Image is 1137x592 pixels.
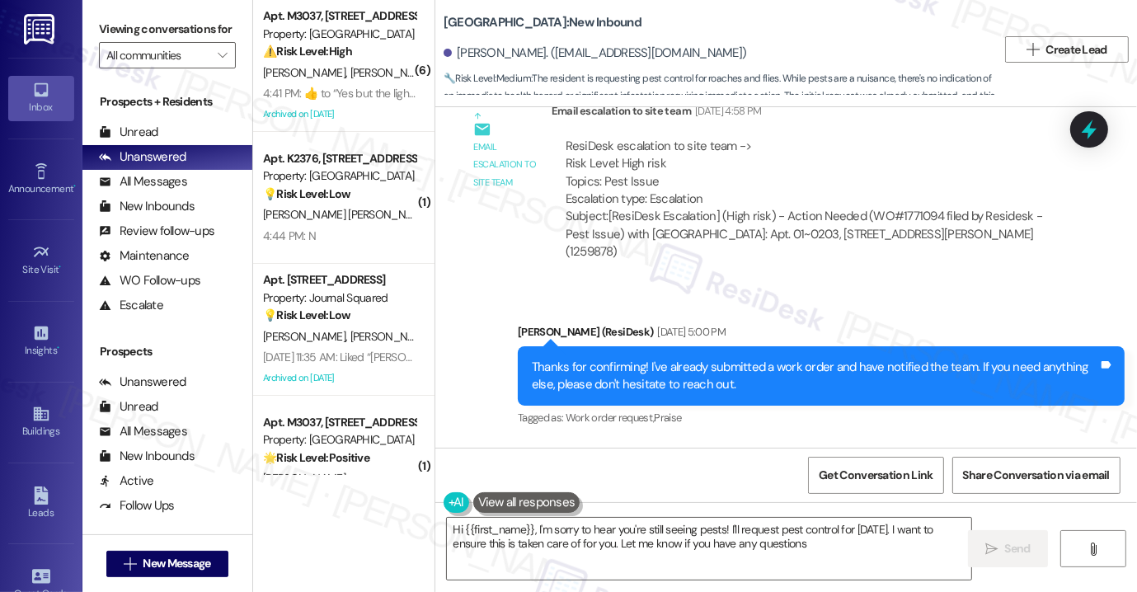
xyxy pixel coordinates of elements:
[566,411,655,425] span: Work order request ,
[263,414,416,431] div: Apt. M3037, [STREET_ADDRESS][PERSON_NAME]
[99,247,190,265] div: Maintenance
[552,102,1067,125] div: Email escalation to site team
[99,448,195,465] div: New Inbounds
[124,557,136,571] i: 
[82,93,252,110] div: Prospects + Residents
[819,467,933,484] span: Get Conversation Link
[82,343,252,360] div: Prospects
[8,76,74,120] a: Inbox
[8,400,74,444] a: Buildings
[99,472,154,490] div: Active
[263,471,345,486] span: [PERSON_NAME]
[263,26,416,43] div: Property: [GEOGRAPHIC_DATA]
[1005,36,1129,63] button: Create Lead
[57,342,59,354] span: •
[99,124,158,141] div: Unread
[444,14,641,31] b: [GEOGRAPHIC_DATA]: New Inbound
[263,150,416,167] div: Apt. K2376, [STREET_ADDRESS][PERSON_NAME]
[263,186,350,201] strong: 💡 Risk Level: Low
[518,406,1125,430] div: Tagged as:
[99,497,175,514] div: Follow Ups
[8,482,74,526] a: Leads
[99,148,186,166] div: Unanswered
[985,543,998,556] i: 
[952,457,1121,494] button: Share Conversation via email
[968,530,1048,567] button: Send
[655,411,682,425] span: Praise
[99,398,158,416] div: Unread
[261,368,417,388] div: Archived on [DATE]
[350,65,432,80] span: [PERSON_NAME]
[59,261,62,273] span: •
[263,450,369,465] strong: 🌟 Risk Level: Positive
[444,45,747,62] div: [PERSON_NAME]. ([EMAIL_ADDRESS][DOMAIN_NAME])
[263,431,416,449] div: Property: [GEOGRAPHIC_DATA]
[218,49,227,62] i: 
[8,238,74,283] a: Site Visit •
[691,102,762,120] div: [DATE] 4:58 PM
[106,551,228,577] button: New Message
[653,323,726,341] div: [DATE] 5:00 PM
[1046,41,1107,59] span: Create Lead
[444,72,531,85] strong: 🔧 Risk Level: Medium
[1088,543,1100,556] i: 
[8,319,74,364] a: Insights •
[99,423,187,440] div: All Messages
[99,272,200,289] div: WO Follow-ups
[263,207,430,222] span: [PERSON_NAME] [PERSON_NAME]
[99,374,186,391] div: Unanswered
[263,228,316,243] div: 4:44 PM: N
[350,329,437,344] span: [PERSON_NAME]
[99,223,214,240] div: Review follow-ups
[1027,43,1039,56] i: 
[1005,540,1031,557] span: Send
[99,198,195,215] div: New Inbounds
[99,16,236,42] label: Viewing conversations for
[261,104,417,125] div: Archived on [DATE]
[808,457,943,494] button: Get Conversation Link
[24,14,58,45] img: ResiDesk Logo
[263,7,416,25] div: Apt. M3037, [STREET_ADDRESS][PERSON_NAME]
[566,208,1053,261] div: Subject: [ResiDesk Escalation] (High risk) - Action Needed (WO#1771094 filed by Residesk - Pest I...
[447,518,971,580] textarea: Hi {{first_name}}, I'm sorry to hear you're still seeing pests! I'll request pest control for [DA...
[73,181,76,192] span: •
[444,70,997,123] span: : The resident is requesting pest control for roaches and flies. While pests are a nuisance, ther...
[263,44,352,59] strong: ⚠️ Risk Level: High
[473,139,538,191] div: Email escalation to site team
[532,359,1098,394] div: Thanks for confirming! I've already submitted a work order and have notified the team. If you nee...
[99,173,187,190] div: All Messages
[143,555,210,572] span: New Message
[263,289,416,307] div: Property: Journal Squared
[263,167,416,185] div: Property: [GEOGRAPHIC_DATA]
[263,329,350,344] span: [PERSON_NAME]
[518,323,1125,346] div: [PERSON_NAME] (ResiDesk)
[99,297,163,314] div: Escalate
[963,467,1110,484] span: Share Conversation via email
[263,271,416,289] div: Apt. [STREET_ADDRESS]
[263,308,350,322] strong: 💡 Risk Level: Low
[566,138,1053,209] div: ResiDesk escalation to site team -> Risk Level: High risk Topics: Pest Issue Escalation type: Esc...
[106,42,209,68] input: All communities
[263,65,350,80] span: [PERSON_NAME]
